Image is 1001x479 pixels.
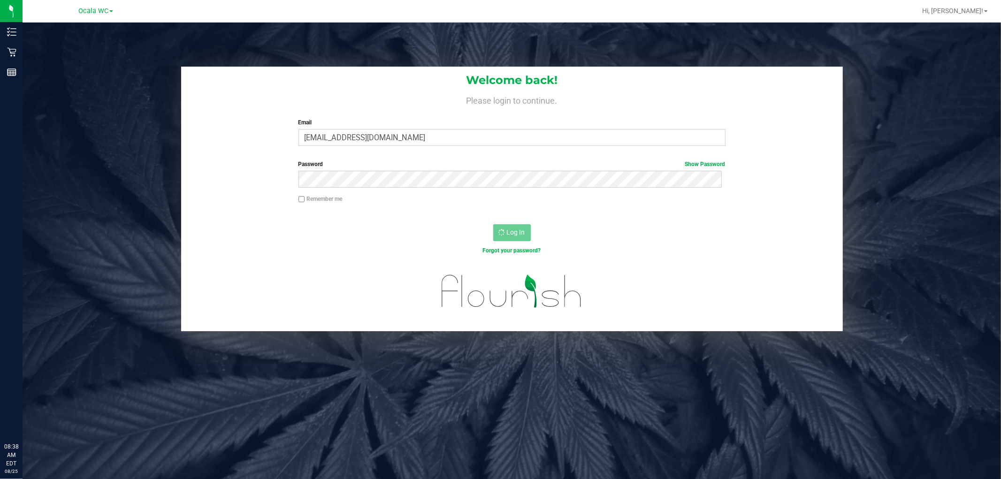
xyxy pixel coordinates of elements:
[298,195,343,203] label: Remember me
[298,196,305,203] input: Remember me
[7,47,16,57] inline-svg: Retail
[507,228,525,236] span: Log In
[181,94,843,105] h4: Please login to continue.
[685,161,726,167] a: Show Password
[429,265,595,318] img: flourish_logo.svg
[298,161,323,167] span: Password
[4,468,18,475] p: 08/25
[78,7,108,15] span: Ocala WC
[298,118,726,127] label: Email
[4,442,18,468] p: 08:38 AM EDT
[7,68,16,77] inline-svg: Reports
[7,27,16,37] inline-svg: Inventory
[922,7,983,15] span: Hi, [PERSON_NAME]!
[181,74,843,86] h1: Welcome back!
[493,224,531,241] button: Log In
[483,247,541,254] a: Forgot your password?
